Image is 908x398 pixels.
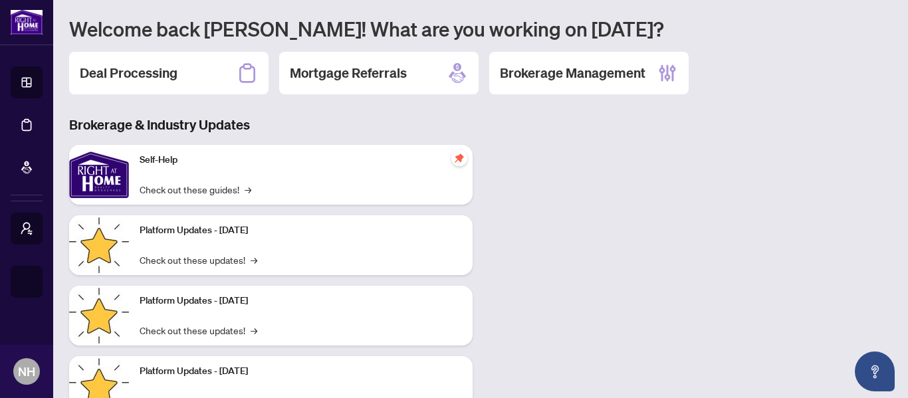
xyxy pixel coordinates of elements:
[18,362,35,381] span: NH
[251,323,257,338] span: →
[855,351,895,391] button: Open asap
[69,145,129,205] img: Self-Help
[245,182,251,197] span: →
[69,215,129,275] img: Platform Updates - July 21, 2025
[140,323,257,338] a: Check out these updates!→
[20,222,33,235] span: user-switch
[140,182,251,197] a: Check out these guides!→
[290,64,407,82] h2: Mortgage Referrals
[140,153,462,167] p: Self-Help
[140,364,462,379] p: Platform Updates - [DATE]
[80,64,177,82] h2: Deal Processing
[140,294,462,308] p: Platform Updates - [DATE]
[69,16,892,41] h1: Welcome back [PERSON_NAME]! What are you working on [DATE]?
[140,252,257,267] a: Check out these updates!→
[251,252,257,267] span: →
[69,116,473,134] h3: Brokerage & Industry Updates
[140,223,462,238] p: Platform Updates - [DATE]
[451,150,467,166] span: pushpin
[69,286,129,346] img: Platform Updates - July 8, 2025
[500,64,645,82] h2: Brokerage Management
[11,10,43,35] img: logo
